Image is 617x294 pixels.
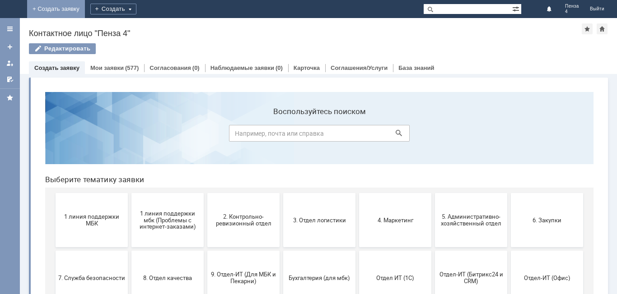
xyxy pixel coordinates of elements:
a: Мои согласования [3,72,17,87]
button: Отдел-ИТ (Офис) [473,166,545,220]
button: 7. Служба безопасности [18,166,90,220]
span: 7. Служба безопасности [20,189,87,196]
div: Добавить в избранное [582,23,593,34]
button: 5. Административно-хозяйственный отдел [397,108,469,162]
span: 8. Отдел качества [96,189,163,196]
span: Пенза [565,4,579,9]
button: [PERSON_NAME]. Услуги ИТ для МБК (оформляет L1) [245,224,318,278]
span: 2. Контрольно-ревизионный отдел [172,129,239,142]
span: 3. Отдел логистики [248,132,315,138]
button: Отдел-ИТ (Битрикс24 и CRM) [397,166,469,220]
button: 4. Маркетинг [321,108,393,162]
a: Согласования [150,64,191,71]
span: 5. Административно-хозяйственный отдел [400,129,467,142]
button: 1 линия поддержки мбк (Проблемы с интернет-заказами) [93,108,166,162]
span: Финансовый отдел [20,247,87,254]
span: Отдел ИТ (1С) [324,189,391,196]
span: 4. Маркетинг [324,132,391,138]
button: 3. Отдел логистики [245,108,318,162]
a: Наблюдаемые заявки [210,64,274,71]
span: 4 [565,9,579,14]
button: 6. Закупки [473,108,545,162]
div: (0) [276,64,283,71]
button: Финансовый отдел [18,224,90,278]
span: Отдел-ИТ (Офис) [476,189,542,196]
header: Выберите тематику заявки [7,90,556,99]
span: Отдел-ИТ (Битрикс24 и CRM) [400,186,467,200]
button: 2. Контрольно-ревизионный отдел [169,108,242,162]
span: Франчайзинг [96,247,163,254]
button: 9. Отдел-ИТ (Для МБК и Пекарни) [169,166,242,220]
a: Создать заявку [34,64,79,71]
label: Воспользуйтесь поиском [191,22,372,31]
input: Например, почта или справка [191,40,372,57]
a: Соглашения/Услуги [331,64,388,71]
button: 1 линия поддержки МБК [18,108,90,162]
span: Расширенный поиск [512,4,521,13]
span: 1 линия поддержки МБК [20,129,87,142]
a: Мои заявки [3,56,17,70]
div: (577) [125,64,139,71]
div: Создать [90,4,136,14]
span: [PERSON_NAME]. Услуги ИТ для МБК (оформляет L1) [248,240,315,261]
span: 1 линия поддержки мбк (Проблемы с интернет-заказами) [96,125,163,145]
a: База знаний [398,64,434,71]
button: Отдел ИТ (1С) [321,166,393,220]
button: Это соглашение не активно! [169,224,242,278]
span: Бухгалтерия (для мбк) [248,189,315,196]
div: Сделать домашней страницей [597,23,608,34]
span: 9. Отдел-ИТ (Для МБК и Пекарни) [172,186,239,200]
a: Карточка [294,64,320,71]
span: Это соглашение не активно! [172,244,239,257]
a: Создать заявку [3,40,17,54]
button: 8. Отдел качества [93,166,166,220]
a: Мои заявки [90,64,124,71]
span: 6. Закупки [476,132,542,138]
button: не актуален [321,224,393,278]
div: (0) [192,64,200,71]
button: Бухгалтерия (для мбк) [245,166,318,220]
div: Контактное лицо "Пенза 4" [29,29,582,38]
button: Франчайзинг [93,224,166,278]
span: не актуален [324,247,391,254]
